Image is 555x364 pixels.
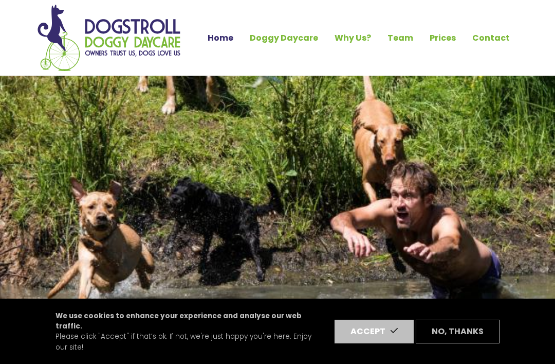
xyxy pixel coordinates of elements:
[55,311,322,353] p: Please click "Accept" if that’s ok. If not, we're just happy you're here. Enjoy our site!
[242,29,326,47] a: Doggy Daycare
[379,29,421,47] a: Team
[55,311,302,331] strong: We use cookies to enhance your experience and analyse our web traffic.
[326,29,379,47] a: Why Us?
[416,320,499,343] button: No, thanks
[199,29,242,47] a: Home
[335,320,414,343] button: Accept
[37,4,181,72] img: Home
[464,29,518,47] a: Contact
[421,29,464,47] a: Prices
